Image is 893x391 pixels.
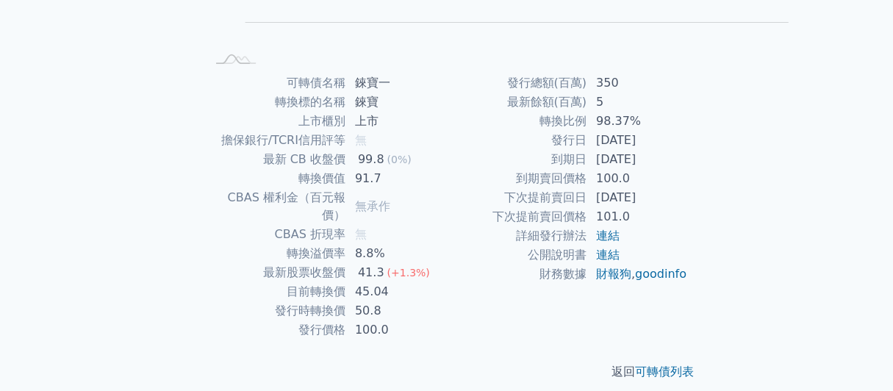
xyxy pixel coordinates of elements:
td: 101.0 [587,207,688,226]
td: 91.7 [346,169,447,188]
td: 發行時轉換價 [206,301,346,320]
td: 45.04 [346,282,447,301]
a: goodinfo [635,267,686,281]
td: 轉換價值 [206,169,346,188]
td: 下次提前賣回日 [447,188,587,207]
span: (+1.3%) [387,267,429,279]
a: 可轉債列表 [635,365,694,379]
div: 99.8 [355,151,387,168]
td: 到期日 [447,150,587,169]
td: 100.0 [587,169,688,188]
td: 錸寶 [346,93,447,112]
td: 5 [587,93,688,112]
td: 100.0 [346,320,447,340]
td: 最新餘額(百萬) [447,93,587,112]
td: 公開說明書 [447,245,587,265]
td: 到期賣回價格 [447,169,587,188]
td: 擔保銀行/TCRI信用評等 [206,131,346,150]
td: 8.8% [346,244,447,263]
td: 轉換標的名稱 [206,93,346,112]
td: CBAS 權利金（百元報價） [206,188,346,225]
span: 無 [355,133,367,147]
span: (0%) [387,154,411,165]
span: 無承作 [355,199,390,213]
td: 上市櫃別 [206,112,346,131]
td: [DATE] [587,131,688,150]
td: 轉換比例 [447,112,587,131]
td: 發行價格 [206,320,346,340]
td: , [587,265,688,284]
td: [DATE] [587,188,688,207]
td: 目前轉換價 [206,282,346,301]
td: 最新股票收盤價 [206,263,346,282]
td: 發行總額(百萬) [447,73,587,93]
td: 50.8 [346,301,447,320]
a: 財報狗 [596,267,631,281]
td: CBAS 折現率 [206,225,346,244]
td: 轉換溢價率 [206,244,346,263]
a: 連結 [596,229,620,243]
td: 下次提前賣回價格 [447,207,587,226]
td: 詳細發行辦法 [447,226,587,245]
td: [DATE] [587,150,688,169]
p: 返回 [188,363,706,381]
td: 財務數據 [447,265,587,284]
td: 350 [587,73,688,93]
td: 最新 CB 收盤價 [206,150,346,169]
td: 可轉債名稱 [206,73,346,93]
span: 無 [355,227,367,241]
td: 發行日 [447,131,587,150]
td: 錸寶一 [346,73,447,93]
a: 連結 [596,248,620,262]
td: 上市 [346,112,447,131]
div: 41.3 [355,264,387,281]
td: 98.37% [587,112,688,131]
